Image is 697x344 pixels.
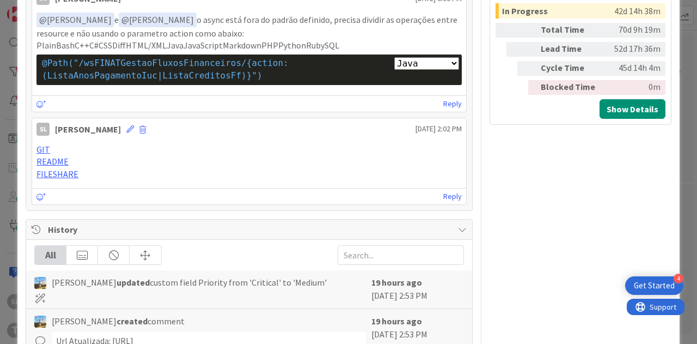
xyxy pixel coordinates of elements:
div: [DATE] 2:53 PM [371,276,464,303]
div: All [35,246,66,264]
p: PlainBashC++C#CSSDiffHTML/XMLJavaJavaScriptMarkdownPHPPythonRubySQL [36,39,462,52]
span: [PERSON_NAME] [39,14,112,25]
div: 0m [605,80,661,95]
b: updated [117,277,150,288]
div: 70d 9h 19m [605,23,661,38]
span: [DATE] 2:02 PM [415,123,462,135]
div: [PERSON_NAME] [55,123,121,136]
b: 19 hours ago [371,277,422,288]
div: Cycle Time [541,61,601,76]
a: README [36,156,69,167]
span: @ [39,14,47,25]
span: Support [23,2,50,15]
a: GIT [36,144,50,155]
b: 19 hours ago [371,316,422,327]
div: Open Get Started checklist, remaining modules: 4 [625,276,683,295]
img: DG [34,316,46,328]
span: History [48,223,453,236]
a: FILESHARE [36,168,78,179]
button: Show Details [600,99,665,119]
p: e o async está fora do padrão definido, precisa dividir as operações entre resource e não usando ... [36,13,462,39]
div: Lead Time [541,42,601,57]
span: @Path("/wsFINATGestaoFluxosFinanceiros/{action: (ListaAnosPagamentoIuc|ListaCreditosFf)}") [42,58,294,81]
div: Blocked Time [541,80,601,95]
div: Total Time [541,23,601,38]
input: Search... [338,245,464,265]
img: DG [34,277,46,289]
span: [PERSON_NAME] comment [52,315,185,328]
span: [PERSON_NAME] [121,14,194,25]
a: Reply [443,97,462,111]
div: 4 [674,274,683,283]
span: @ [121,14,129,25]
div: SL [36,123,50,136]
div: Get Started [634,280,675,291]
b: created [117,316,148,327]
span: [PERSON_NAME] custom field Priority from 'Critical' to 'Medium' [52,276,327,289]
div: 52d 17h 36m [605,42,661,57]
a: Reply [443,190,462,203]
div: 42d 14h 38m [614,3,661,19]
div: 45d 14h 4m [605,61,661,76]
div: In Progress [502,3,614,19]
